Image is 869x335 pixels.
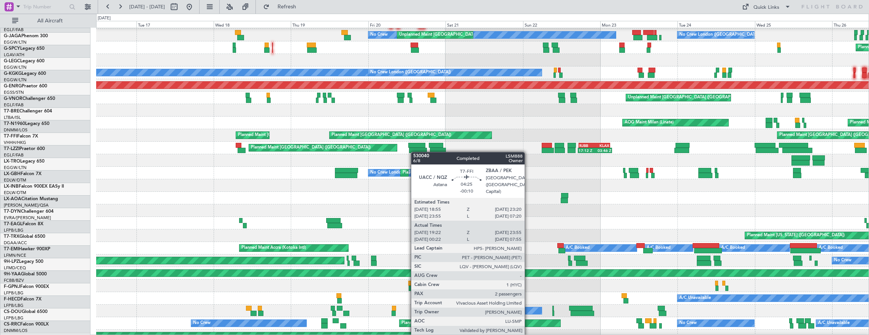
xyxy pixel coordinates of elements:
[4,165,27,171] a: EGGW/LTN
[4,127,27,133] a: DNMM/LOS
[59,21,136,28] div: Mon 16
[4,202,49,208] a: [PERSON_NAME]/QSA
[4,310,48,314] a: CS-DOUGlobal 6500
[4,284,20,289] span: F-GPNJ
[4,109,19,114] span: T7-BRE
[4,147,19,151] span: T7-LZZI
[4,278,24,283] a: FCBB/BZV
[291,21,368,28] div: Thu 19
[4,222,22,226] span: T7-EAGL
[4,46,44,51] a: G-SPCYLegacy 650
[4,172,21,176] span: LX-GBH
[747,230,845,241] div: Planned Maint [US_STATE] ([GEOGRAPHIC_DATA])
[446,21,523,28] div: Sat 21
[193,318,211,329] div: No Crew
[4,247,19,251] span: T7-EMI
[4,34,48,38] a: G-JAGAPhenom 300
[625,117,674,128] div: AOG Maint Milan (Linate)
[136,21,214,28] div: Tue 17
[818,318,850,329] div: A/C Unavailable
[4,84,22,88] span: G-ENRG
[4,147,45,151] a: T7-LZZIPraetor 600
[4,46,20,51] span: G-SPCY
[755,21,832,28] div: Wed 25
[4,184,64,189] a: LX-INBFalcon 900EX EASy II
[679,318,697,329] div: No Crew
[4,190,26,196] a: EDLW/DTM
[4,90,24,95] a: EGSS/STN
[819,242,843,254] div: A/C Booked
[214,21,291,28] div: Wed 18
[738,1,794,13] button: Quick Links
[4,34,21,38] span: G-JAGA
[834,255,852,266] div: No Crew
[721,242,745,254] div: A/C Booked
[251,142,371,153] div: Planned Maint [GEOGRAPHIC_DATA] ([GEOGRAPHIC_DATA])
[4,197,58,201] a: LX-AOACitation Mustang
[4,265,26,271] a: LFMD/CEQ
[4,240,27,246] a: DGAA/ACC
[401,318,521,329] div: Planned Maint [GEOGRAPHIC_DATA] ([GEOGRAPHIC_DATA])
[4,197,21,201] span: LX-AOA
[4,234,45,239] a: T7-TRXGlobal 6500
[4,209,54,214] a: T7-DYNChallenger 604
[4,84,47,88] a: G-ENRGPraetor 600
[271,4,303,9] span: Refresh
[4,140,26,145] a: VHHH/HKG
[98,15,111,22] div: [DATE]
[4,96,55,101] a: G-VNORChallenger 650
[4,310,22,314] span: CS-DOU
[238,130,358,141] div: Planned Maint [GEOGRAPHIC_DATA] ([GEOGRAPHIC_DATA])
[595,143,610,148] div: KLAX
[4,96,22,101] span: G-VNOR
[579,148,595,153] div: 17:12 Z
[4,122,49,126] a: T7-N1960Legacy 650
[4,234,19,239] span: T7-TRX
[260,1,305,13] button: Refresh
[129,3,165,10] span: [DATE] - [DATE]
[4,159,44,164] a: LX-TROLegacy 650
[4,322,20,327] span: CS-RRC
[4,297,21,302] span: F-HECD
[4,247,50,251] a: T7-EMIHawker 900XP
[4,228,24,233] a: LFPB/LBG
[4,297,41,302] a: F-HECDFalcon 7X
[4,65,27,70] a: EGGW/LTN
[4,115,21,120] a: LTBA/ISL
[4,71,22,76] span: G-KGKG
[20,18,80,24] span: All Aircraft
[4,328,27,333] a: DNMM/LOS
[370,167,451,179] div: No Crew London ([GEOGRAPHIC_DATA])
[368,21,446,28] div: Fri 20
[4,303,24,308] a: LFPB/LBG
[677,21,755,28] div: Tue 24
[4,172,41,176] a: LX-GBHFalcon 7X
[566,242,590,254] div: A/C Booked
[647,242,671,254] div: A/C Booked
[4,259,19,264] span: 9H-LPZ
[4,59,20,63] span: G-LEGC
[4,71,46,76] a: G-KGKGLegacy 600
[370,29,388,41] div: No Crew
[4,284,49,289] a: F-GPNJFalcon 900EX
[523,21,600,28] div: Sun 22
[4,184,19,189] span: LX-INB
[4,134,17,139] span: T7-FFI
[679,29,760,41] div: No Crew London ([GEOGRAPHIC_DATA])
[4,159,20,164] span: LX-TRO
[399,29,524,41] div: Unplanned Maint [GEOGRAPHIC_DATA] ([GEOGRAPHIC_DATA])
[753,4,779,11] div: Quick Links
[4,77,27,83] a: EGGW/LTN
[428,305,446,316] div: No Crew
[4,27,24,33] a: EGLF/FAB
[4,272,47,277] a: 9H-YAAGlobal 5000
[4,102,24,108] a: EGLF/FAB
[4,134,38,139] a: T7-FFIFalcon 7X
[4,177,26,183] a: EDLW/DTM
[600,21,677,28] div: Mon 23
[4,272,21,277] span: 9H-YAA
[4,290,24,296] a: LFPB/LBG
[241,242,306,254] div: Planned Maint Accra (Kotoka Intl)
[331,130,451,141] div: Planned Maint [GEOGRAPHIC_DATA] ([GEOGRAPHIC_DATA])
[4,109,52,114] a: T7-BREChallenger 604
